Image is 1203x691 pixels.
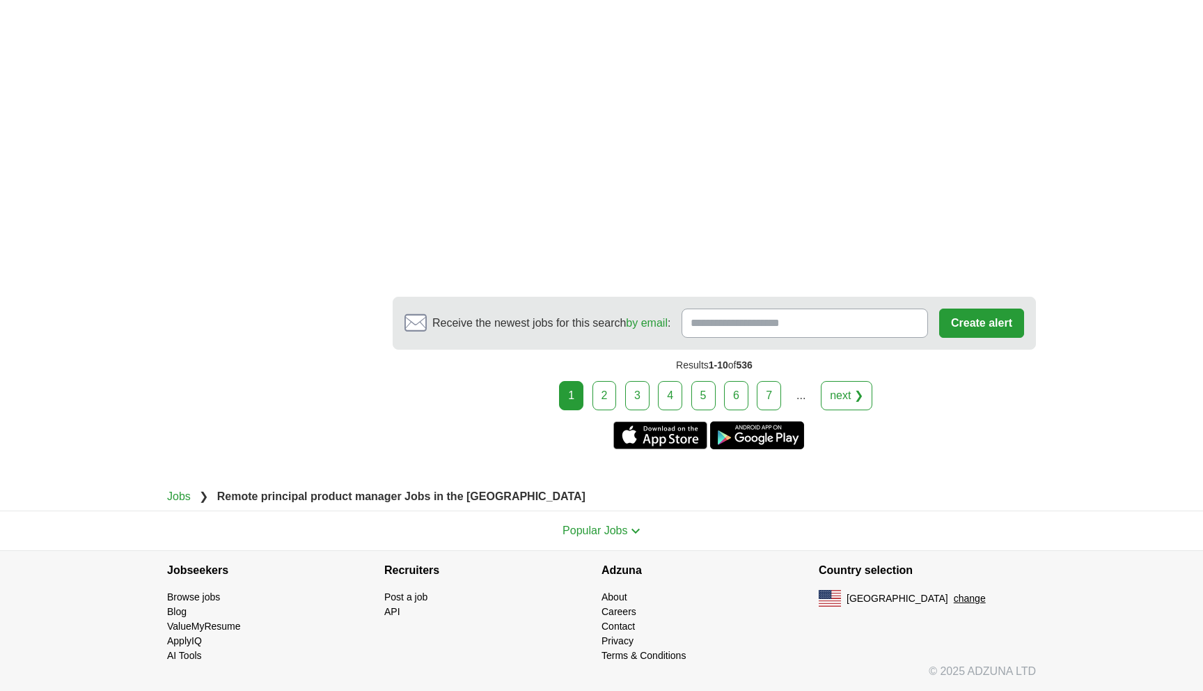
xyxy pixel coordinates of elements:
[691,381,716,410] a: 5
[167,650,202,661] a: AI Tools
[559,381,583,410] div: 1
[724,381,748,410] a: 6
[167,591,220,603] a: Browse jobs
[709,359,728,371] span: 1-10
[819,551,1036,590] h4: Country selection
[601,591,627,603] a: About
[847,591,948,606] span: [GEOGRAPHIC_DATA]
[939,309,1024,338] button: Create alert
[819,590,841,607] img: US flag
[821,381,872,410] a: next ❯
[601,621,635,632] a: Contact
[601,650,686,661] a: Terms & Conditions
[631,528,640,534] img: toggle icon
[393,350,1036,381] div: Results of
[737,359,753,371] span: 536
[601,606,636,617] a: Careers
[167,621,241,632] a: ValueMyResume
[626,317,668,329] a: by email
[384,591,427,603] a: Post a job
[167,490,191,502] a: Jobs
[601,635,634,646] a: Privacy
[156,663,1047,691] div: © 2025 ADZUNA LTD
[625,381,650,410] a: 3
[592,381,617,410] a: 2
[384,606,400,617] a: API
[757,381,781,410] a: 7
[167,635,202,646] a: ApplyIQ
[432,315,670,332] span: Receive the newest jobs for this search :
[217,490,585,502] strong: Remote principal product manager Jobs in the [GEOGRAPHIC_DATA]
[199,490,208,502] span: ❯
[563,525,627,536] span: Popular Jobs
[954,591,986,606] button: change
[613,421,707,449] a: Get the iPhone app
[167,606,187,617] a: Blog
[710,421,804,449] a: Get the Android app
[658,381,682,410] a: 4
[787,382,815,410] div: ...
